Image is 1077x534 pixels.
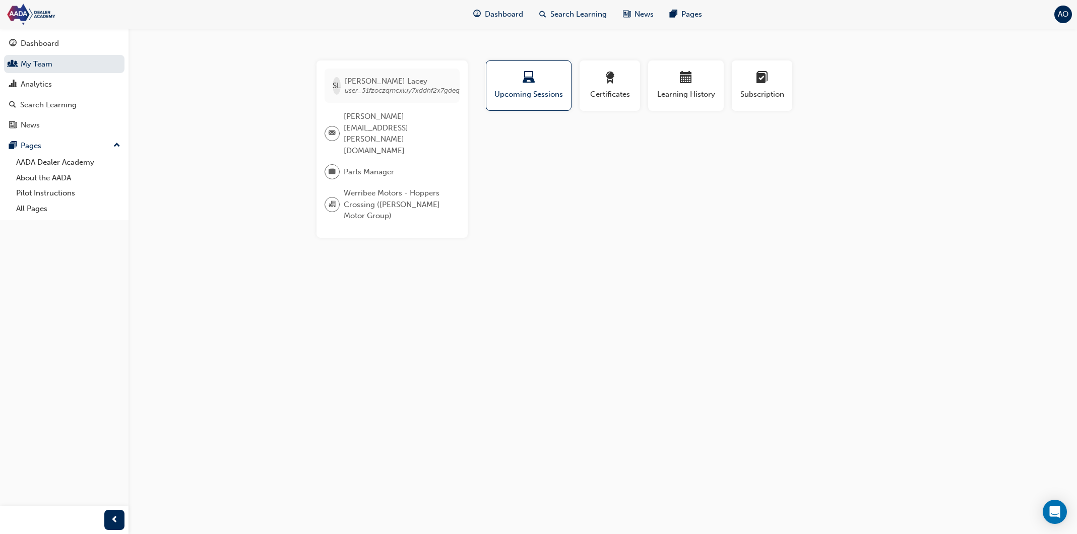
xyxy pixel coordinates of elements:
[531,4,615,25] a: search-iconSearch Learning
[329,165,336,178] span: briefcase-icon
[1043,500,1067,524] div: Open Intercom Messenger
[12,155,124,170] a: AADA Dealer Academy
[494,89,563,100] span: Upcoming Sessions
[344,187,452,222] span: Werribee Motors - Hoppers Crossing ([PERSON_NAME] Motor Group)
[329,127,336,140] span: email-icon
[12,185,124,201] a: Pilot Instructions
[4,32,124,137] button: DashboardMy TeamAnalyticsSearch LearningNews
[539,8,546,21] span: search-icon
[9,39,17,48] span: guage-icon
[4,96,124,114] a: Search Learning
[9,121,17,130] span: news-icon
[486,60,572,111] button: Upcoming Sessions
[662,4,710,25] a: pages-iconPages
[4,75,124,94] a: Analytics
[344,111,452,156] span: [PERSON_NAME][EMAIL_ADDRESS][PERSON_NAME][DOMAIN_NAME]
[681,9,702,20] span: Pages
[680,72,692,85] span: calendar-icon
[587,89,632,100] span: Certificates
[4,137,124,155] button: Pages
[656,89,716,100] span: Learning History
[4,34,124,53] a: Dashboard
[580,60,640,111] button: Certificates
[739,89,785,100] span: Subscription
[4,116,124,135] a: News
[9,142,17,151] span: pages-icon
[1058,9,1068,20] span: AO
[20,99,77,111] div: Search Learning
[615,4,662,25] a: news-iconNews
[604,72,616,85] span: award-icon
[345,77,460,86] span: [PERSON_NAME] Lacey
[635,9,654,20] span: News
[9,60,17,69] span: people-icon
[12,170,124,186] a: About the AADA
[113,139,120,152] span: up-icon
[333,80,341,92] span: SL
[21,79,52,90] div: Analytics
[21,140,41,152] div: Pages
[9,101,16,110] span: search-icon
[473,8,481,21] span: guage-icon
[485,9,523,20] span: Dashboard
[12,201,124,217] a: All Pages
[5,3,121,26] img: Trak
[465,4,531,25] a: guage-iconDashboard
[648,60,724,111] button: Learning History
[756,72,768,85] span: learningplan-icon
[111,514,118,526] span: prev-icon
[732,60,792,111] button: Subscription
[550,9,607,20] span: Search Learning
[345,86,460,95] span: user_31fzoczqmcxluy7xddhf2x7gdeq
[623,8,630,21] span: news-icon
[344,166,394,178] span: Parts Manager
[9,80,17,89] span: chart-icon
[329,198,336,211] span: organisation-icon
[21,38,59,49] div: Dashboard
[670,8,677,21] span: pages-icon
[1054,6,1072,23] button: AO
[21,119,40,131] div: News
[523,72,535,85] span: laptop-icon
[4,55,124,74] a: My Team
